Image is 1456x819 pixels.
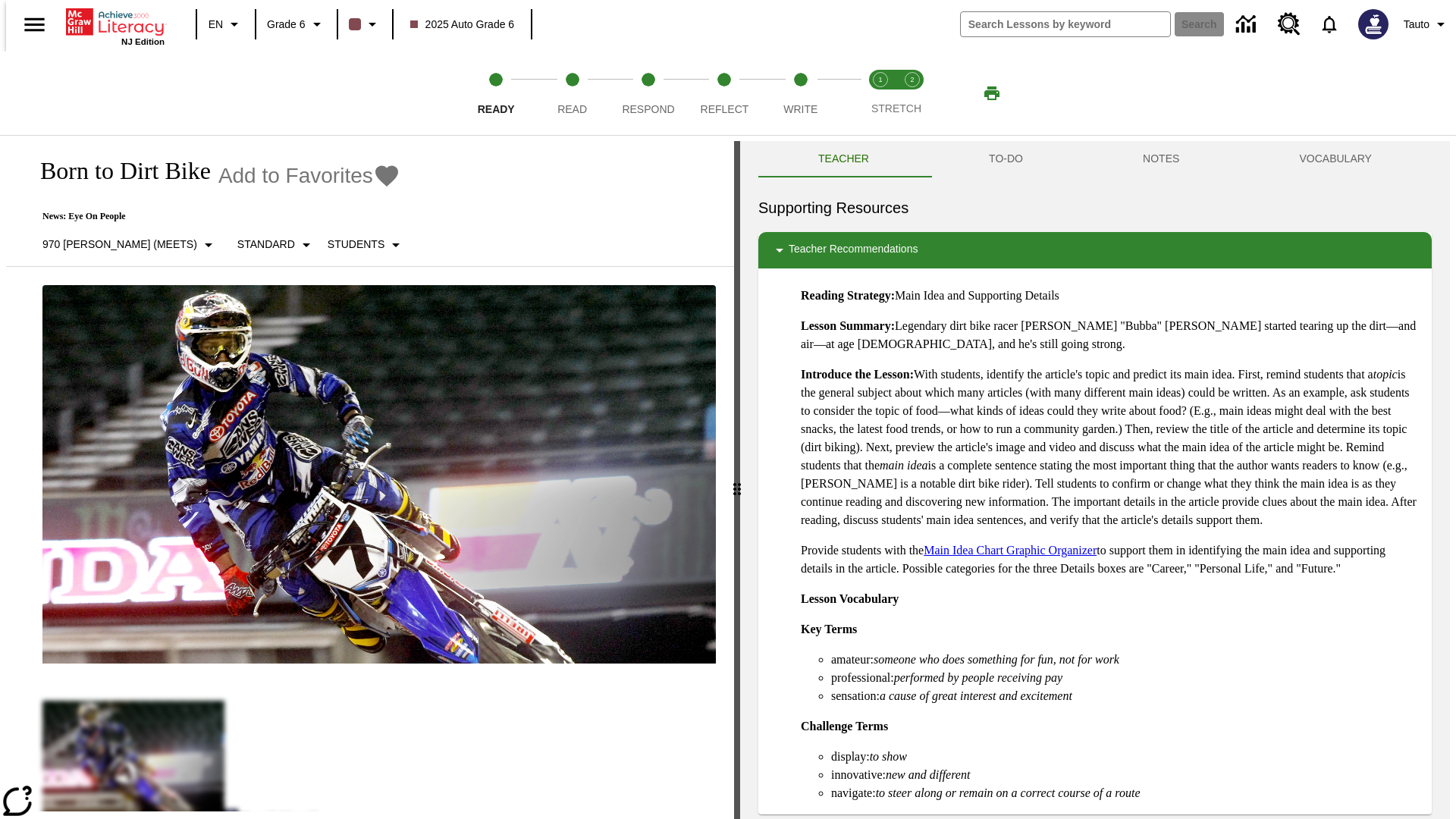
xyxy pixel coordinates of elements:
button: VOCABULARY [1239,141,1432,177]
button: Class color is dark brown. Change class color [343,11,388,38]
li: navigate: [831,784,1420,802]
p: Standard [237,237,295,253]
div: Home [66,5,165,46]
span: NJ Edition [121,37,165,46]
p: Provide students with the to support them in identifying the main idea and supporting details in ... [801,541,1420,578]
div: Press Enter or Spacebar and then press right and left arrow keys to move the slider [734,141,740,819]
h6: Supporting Resources [758,196,1432,220]
em: topic [1373,368,1398,381]
text: 1 [878,76,882,83]
em: main idea [880,459,928,472]
button: Respond step 3 of 5 [604,52,692,135]
strong: Lesson Summary: [801,319,895,332]
p: Main Idea and Supporting Details [801,287,1420,305]
p: News: Eye On People [24,211,411,222]
li: display: [831,748,1420,766]
div: Teacher Recommendations [758,232,1432,268]
p: Students [328,237,384,253]
strong: Reading Strategy: [801,289,895,302]
li: professional: [831,669,1420,687]
p: With students, identify the article's topic and predict its main idea. First, remind students tha... [801,366,1420,529]
span: 2025 Auto Grade 6 [410,17,515,33]
a: Main Idea Chart Graphic Organizer [924,544,1097,557]
button: Select a new avatar [1349,5,1398,44]
button: TO-DO [929,141,1083,177]
span: STRETCH [871,102,921,115]
a: Data Center [1227,4,1269,45]
strong: Introduce the Lesson: [801,368,914,381]
a: Notifications [1310,5,1349,44]
span: Respond [622,103,674,115]
button: Open side menu [12,2,57,47]
button: Stretch Read step 1 of 2 [858,52,902,135]
img: Motocross racer James Stewart flies through the air on his dirt bike. [42,285,716,664]
em: someone who does something for fun, not for work [874,653,1119,666]
li: sensation: [831,687,1420,705]
em: to steer along or remain on a correct course of a route [876,786,1141,799]
strong: Lesson Vocabulary [801,592,899,605]
a: Resource Center, Will open in new tab [1269,4,1310,45]
span: Reflect [701,103,749,115]
em: performed by people receiving pay [894,671,1062,684]
span: Ready [478,103,515,115]
span: Grade 6 [267,17,306,33]
button: Ready step 1 of 5 [452,52,540,135]
div: Instructional Panel Tabs [758,141,1432,177]
p: Teacher Recommendations [789,241,918,259]
div: activity [740,141,1450,819]
span: Read [557,103,587,115]
span: EN [209,17,223,33]
button: Grade: Grade 6, Select a grade [261,11,332,38]
button: Scaffolds, Standard [231,231,322,259]
h1: Born to Dirt Bike [24,157,211,185]
button: Select Student [322,231,411,259]
strong: Challenge Terms [801,720,888,733]
button: Stretch Respond step 2 of 2 [890,52,934,135]
button: Language: EN, Select a language [202,11,250,38]
div: reading [6,141,734,811]
text: 2 [910,76,914,83]
button: Select Lexile, 970 Lexile (Meets) [36,231,224,259]
em: to show [870,750,907,763]
p: 970 [PERSON_NAME] (Meets) [42,237,197,253]
p: Legendary dirt bike racer [PERSON_NAME] "Bubba" [PERSON_NAME] started tearing up the dirt—and air... [801,317,1420,353]
button: Profile/Settings [1398,11,1456,38]
button: Teacher [758,141,929,177]
button: Reflect step 4 of 5 [680,52,768,135]
button: Add to Favorites - Born to Dirt Bike [218,162,400,189]
button: Write step 5 of 5 [757,52,845,135]
button: Print [968,80,1016,107]
strong: Key Terms [801,623,857,635]
li: innovative: [831,766,1420,784]
input: search field [961,12,1170,36]
li: amateur: [831,651,1420,669]
img: Avatar [1358,9,1389,39]
button: Read step 2 of 5 [528,52,616,135]
span: Tauto [1404,17,1429,33]
span: Write [783,103,817,115]
em: new and different [886,768,970,781]
button: NOTES [1083,141,1239,177]
span: Add to Favorites [218,164,373,188]
em: a cause of great interest and excitement [880,689,1072,702]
